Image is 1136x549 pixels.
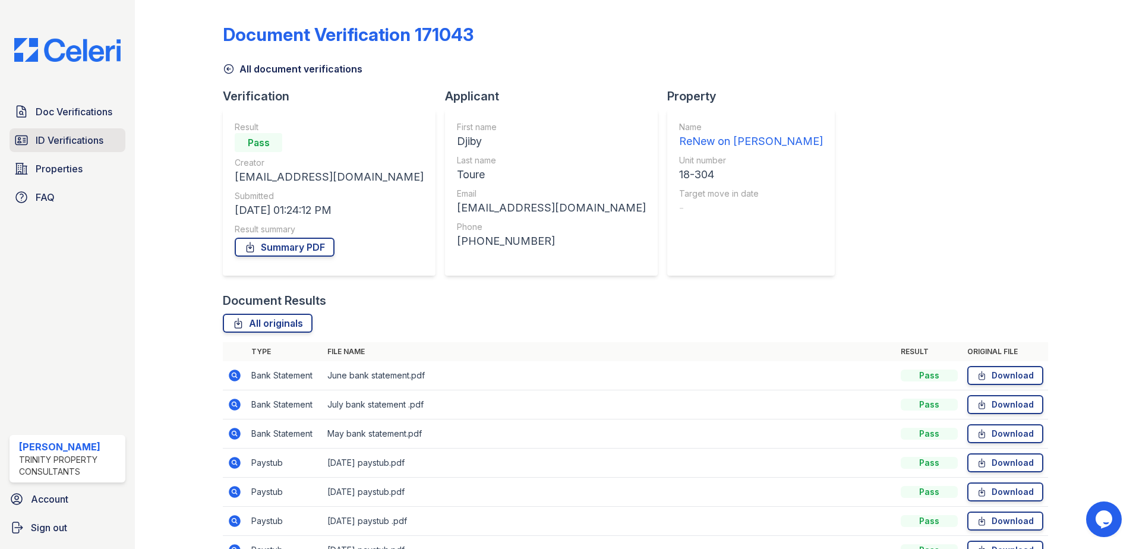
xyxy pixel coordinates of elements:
[679,121,823,150] a: Name ReNew on [PERSON_NAME]
[457,133,646,150] div: Djiby
[323,419,896,449] td: May bank statement.pdf
[36,133,103,147] span: ID Verifications
[679,121,823,133] div: Name
[247,342,323,361] th: Type
[31,492,68,506] span: Account
[679,188,823,200] div: Target move in date
[36,190,55,204] span: FAQ
[963,342,1048,361] th: Original file
[36,162,83,176] span: Properties
[323,342,896,361] th: File name
[967,512,1043,531] a: Download
[901,457,958,469] div: Pass
[901,515,958,527] div: Pass
[901,486,958,498] div: Pass
[323,478,896,507] td: [DATE] paystub.pdf
[323,361,896,390] td: June bank statement.pdf
[667,88,844,105] div: Property
[323,507,896,536] td: [DATE] paystub .pdf
[247,478,323,507] td: Paystub
[247,419,323,449] td: Bank Statement
[223,314,313,333] a: All originals
[235,223,424,235] div: Result summary
[457,200,646,216] div: [EMAIL_ADDRESS][DOMAIN_NAME]
[5,487,130,511] a: Account
[967,424,1043,443] a: Download
[967,366,1043,385] a: Download
[36,105,112,119] span: Doc Verifications
[235,133,282,152] div: Pass
[223,292,326,309] div: Document Results
[235,202,424,219] div: [DATE] 01:24:12 PM
[457,154,646,166] div: Last name
[235,190,424,202] div: Submitted
[235,121,424,133] div: Result
[1086,501,1124,537] iframe: chat widget
[457,233,646,250] div: [PHONE_NUMBER]
[247,449,323,478] td: Paystub
[901,428,958,440] div: Pass
[5,516,130,539] a: Sign out
[679,166,823,183] div: 18-304
[679,154,823,166] div: Unit number
[967,482,1043,501] a: Download
[445,88,667,105] div: Applicant
[31,520,67,535] span: Sign out
[896,342,963,361] th: Result
[247,361,323,390] td: Bank Statement
[223,88,445,105] div: Verification
[19,454,121,478] div: Trinity Property Consultants
[679,200,823,216] div: -
[223,62,362,76] a: All document verifications
[19,440,121,454] div: [PERSON_NAME]
[679,133,823,150] div: ReNew on [PERSON_NAME]
[323,390,896,419] td: July bank statement .pdf
[457,221,646,233] div: Phone
[235,169,424,185] div: [EMAIL_ADDRESS][DOMAIN_NAME]
[5,38,130,62] img: CE_Logo_Blue-a8612792a0a2168367f1c8372b55b34899dd931a85d93a1a3d3e32e68fde9ad4.png
[457,166,646,183] div: Toure
[235,157,424,169] div: Creator
[235,238,335,257] a: Summary PDF
[10,128,125,152] a: ID Verifications
[10,157,125,181] a: Properties
[457,121,646,133] div: First name
[967,453,1043,472] a: Download
[457,188,646,200] div: Email
[10,185,125,209] a: FAQ
[10,100,125,124] a: Doc Verifications
[247,507,323,536] td: Paystub
[901,370,958,381] div: Pass
[247,390,323,419] td: Bank Statement
[323,449,896,478] td: [DATE] paystub.pdf
[223,24,474,45] div: Document Verification 171043
[901,399,958,411] div: Pass
[967,395,1043,414] a: Download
